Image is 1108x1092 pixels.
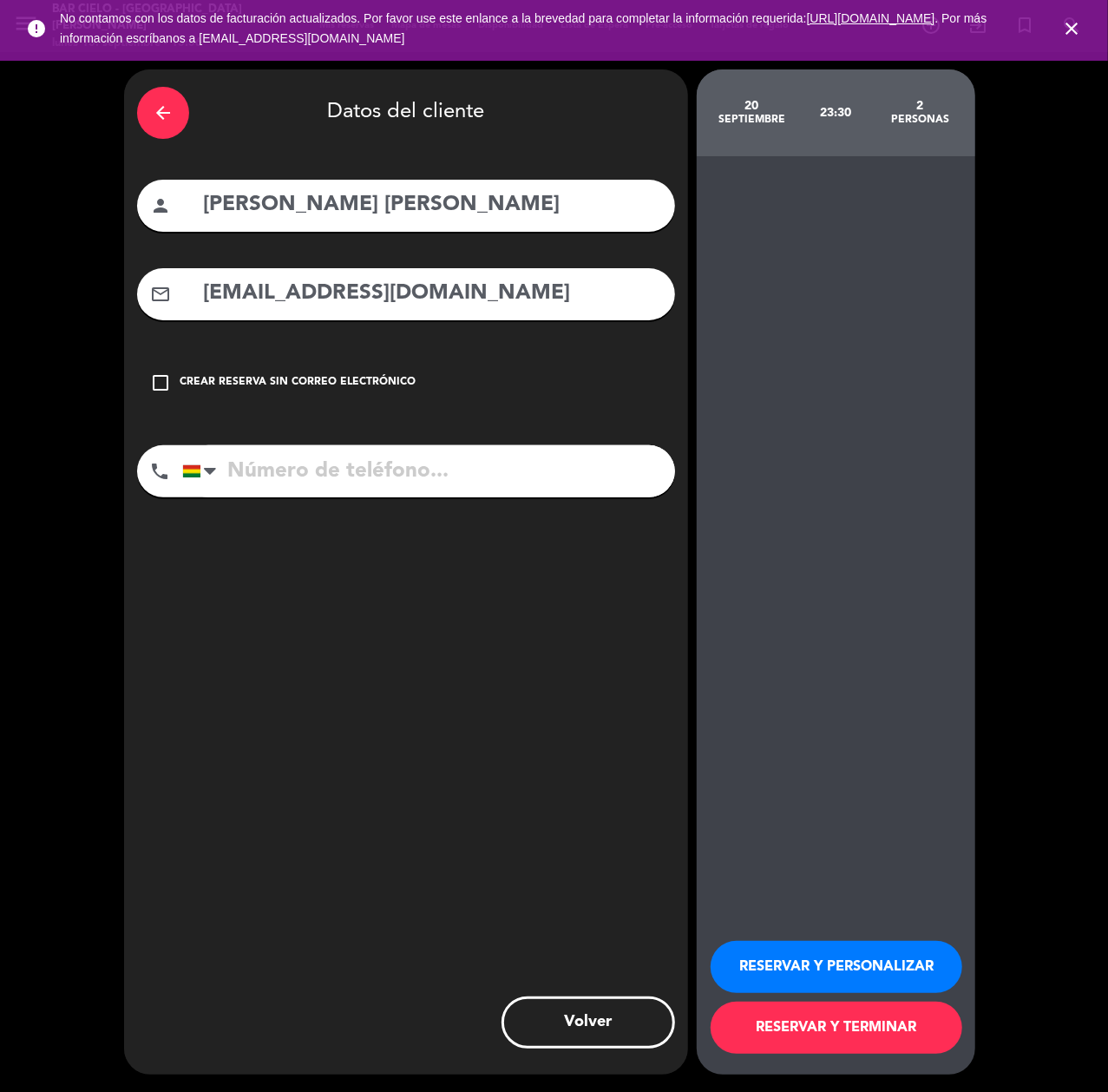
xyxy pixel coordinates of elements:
div: personas [878,113,962,127]
i: person [150,195,171,216]
div: 20 [710,99,794,113]
i: check_box_outline_blank [150,372,171,393]
div: 2 [878,99,962,113]
button: Volver [502,997,675,1049]
input: Número de teléfono... [182,445,675,497]
div: Crear reserva sin correo electrónico [180,374,416,391]
button: RESERVAR Y PERSONALIZAR [711,941,962,993]
div: Bolivia: +591 [183,446,223,497]
i: arrow_back [153,102,174,123]
i: mail_outline [150,284,171,305]
div: Datos del cliente [137,82,675,143]
div: septiembre [710,113,794,127]
div: 23:30 [794,82,878,143]
button: RESERVAR Y TERMINAR [711,1002,962,1054]
a: [URL][DOMAIN_NAME] [807,11,935,25]
i: close [1061,18,1082,39]
a: . Por más información escríbanos a [EMAIL_ADDRESS][DOMAIN_NAME] [60,11,987,45]
span: No contamos con los datos de facturación actualizados. Por favor use este enlance a la brevedad p... [60,11,987,45]
i: error [26,18,47,39]
i: phone [149,461,170,482]
input: Nombre del cliente [201,187,662,223]
input: Email del cliente [201,276,662,312]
